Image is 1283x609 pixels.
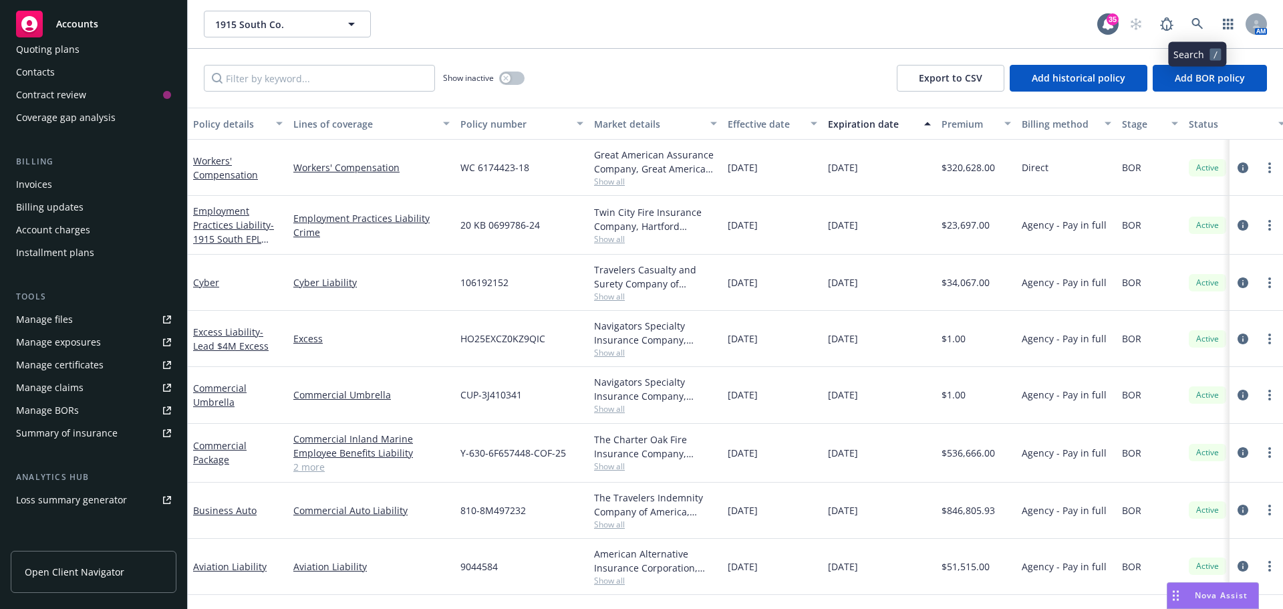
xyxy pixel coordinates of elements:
a: Quoting plans [11,39,176,60]
div: Invoices [16,174,52,195]
div: Manage claims [16,377,84,398]
span: $320,628.00 [942,160,995,174]
div: Quoting plans [16,39,80,60]
a: more [1262,217,1278,233]
span: CUP-3J410341 [460,388,522,402]
span: Show all [594,291,717,302]
a: Invoices [11,174,176,195]
span: [DATE] [828,503,858,517]
span: [DATE] [828,560,858,574]
button: Policy details [188,108,288,140]
a: Commercial Auto Liability [293,503,450,517]
span: [DATE] [728,218,758,232]
span: $51,515.00 [942,560,990,574]
span: BOR [1122,388,1141,402]
span: BOR [1122,503,1141,517]
div: Premium [942,117,996,131]
span: [DATE] [828,218,858,232]
span: - Lead $4M Excess [193,326,269,352]
span: 106192152 [460,275,509,289]
span: Active [1194,333,1221,345]
span: Show all [594,403,717,414]
div: Stage [1122,117,1163,131]
a: more [1262,160,1278,176]
button: 1915 South Co. [204,11,371,37]
div: Billing method [1022,117,1097,131]
span: [DATE] [828,388,858,402]
a: Employment Practices Liability [193,205,274,259]
span: Add historical policy [1032,72,1125,84]
span: [DATE] [728,446,758,460]
button: Effective date [722,108,823,140]
a: Contacts [11,62,176,83]
span: $34,067.00 [942,275,990,289]
button: Premium [936,108,1016,140]
button: Lines of coverage [288,108,455,140]
a: Workers' Compensation [293,160,450,174]
div: American Alternative Insurance Corporation, [GEOGRAPHIC_DATA] Re, Global Aerospace Inc [594,547,717,575]
span: [DATE] [728,560,758,574]
div: Account charges [16,219,90,241]
input: Filter by keyword... [204,65,435,92]
span: Active [1194,447,1221,459]
span: Show all [594,519,717,530]
div: Twin City Fire Insurance Company, Hartford Insurance Group [594,205,717,233]
a: Switch app [1215,11,1242,37]
span: $536,666.00 [942,446,995,460]
span: Show all [594,461,717,472]
span: Agency - Pay in full [1022,560,1107,574]
a: circleInformation [1235,160,1251,176]
span: Active [1194,162,1221,174]
span: Agency - Pay in full [1022,218,1107,232]
div: Tools [11,290,176,303]
span: BOR [1122,446,1141,460]
a: Aviation Liability [293,560,450,574]
span: Active [1194,219,1221,231]
span: Agency - Pay in full [1022,388,1107,402]
a: more [1262,331,1278,347]
span: 1915 South Co. [215,17,331,31]
span: [DATE] [728,160,758,174]
a: Search [1184,11,1211,37]
span: $1.00 [942,388,966,402]
span: Active [1194,277,1221,289]
a: more [1262,387,1278,403]
div: The Travelers Indemnity Company of America, Travelers Insurance [594,491,717,519]
div: 35 [1107,13,1119,25]
span: BOR [1122,332,1141,346]
a: Cyber Liability [293,275,450,289]
span: Agency - Pay in full [1022,332,1107,346]
span: Export to CSV [919,72,982,84]
a: circleInformation [1235,502,1251,518]
span: - 1915 South EPL Crime Policy [193,219,274,259]
a: circleInformation [1235,387,1251,403]
a: Excess [293,332,450,346]
span: [DATE] [828,332,858,346]
a: Contract review [11,84,176,106]
div: Analytics hub [11,471,176,484]
div: Manage certificates [16,354,104,376]
a: Commercial Umbrella [293,388,450,402]
div: Status [1189,117,1270,131]
div: Installment plans [16,242,94,263]
span: Show all [594,347,717,358]
a: Cyber [193,276,219,289]
span: Show all [594,575,717,586]
button: Export to CSV [897,65,1004,92]
span: [DATE] [828,446,858,460]
a: circleInformation [1235,558,1251,574]
span: Active [1194,560,1221,572]
div: Policy number [460,117,569,131]
div: Billing updates [16,197,84,218]
div: Billing [11,155,176,168]
a: Manage files [11,309,176,330]
a: Crime [293,225,450,239]
a: Billing updates [11,197,176,218]
span: Agency - Pay in full [1022,446,1107,460]
a: circleInformation [1235,331,1251,347]
div: Expiration date [828,117,916,131]
span: Active [1194,504,1221,516]
span: BOR [1122,218,1141,232]
div: Contract review [16,84,86,106]
div: Market details [594,117,702,131]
